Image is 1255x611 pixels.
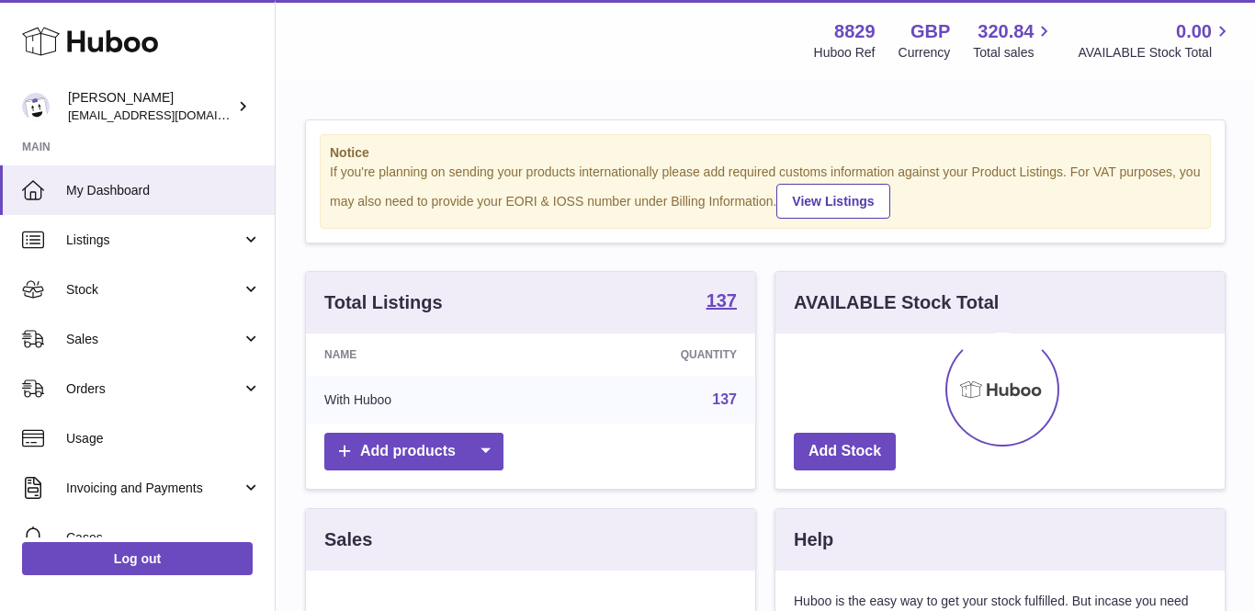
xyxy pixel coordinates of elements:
h3: Total Listings [324,290,443,315]
div: If you're planning on sending your products internationally please add required customs informati... [330,164,1201,219]
strong: 137 [707,291,737,310]
span: 0.00 [1176,19,1212,44]
span: Orders [66,380,242,398]
th: Quantity [543,334,755,376]
div: Currency [899,44,951,62]
span: [EMAIL_ADDRESS][DOMAIN_NAME] [68,107,270,122]
div: Huboo Ref [814,44,876,62]
img: commandes@kpmatech.com [22,93,50,120]
span: Sales [66,331,242,348]
span: 320.84 [978,19,1034,44]
a: Log out [22,542,253,575]
h3: AVAILABLE Stock Total [794,290,999,315]
div: [PERSON_NAME] [68,89,233,124]
a: View Listings [776,184,889,219]
a: 0.00 AVAILABLE Stock Total [1078,19,1233,62]
a: Add Stock [794,433,896,470]
h3: Help [794,527,833,552]
span: Total sales [973,44,1055,62]
a: 137 [707,291,737,313]
strong: 8829 [834,19,876,44]
span: Listings [66,232,242,249]
th: Name [306,334,543,376]
a: 320.84 Total sales [973,19,1055,62]
span: AVAILABLE Stock Total [1078,44,1233,62]
strong: GBP [910,19,950,44]
a: 137 [712,391,737,407]
span: Stock [66,281,242,299]
span: My Dashboard [66,182,261,199]
td: With Huboo [306,376,543,424]
span: Cases [66,529,261,547]
strong: Notice [330,144,1201,162]
span: Usage [66,430,261,447]
span: Invoicing and Payments [66,480,242,497]
h3: Sales [324,527,372,552]
a: Add products [324,433,503,470]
